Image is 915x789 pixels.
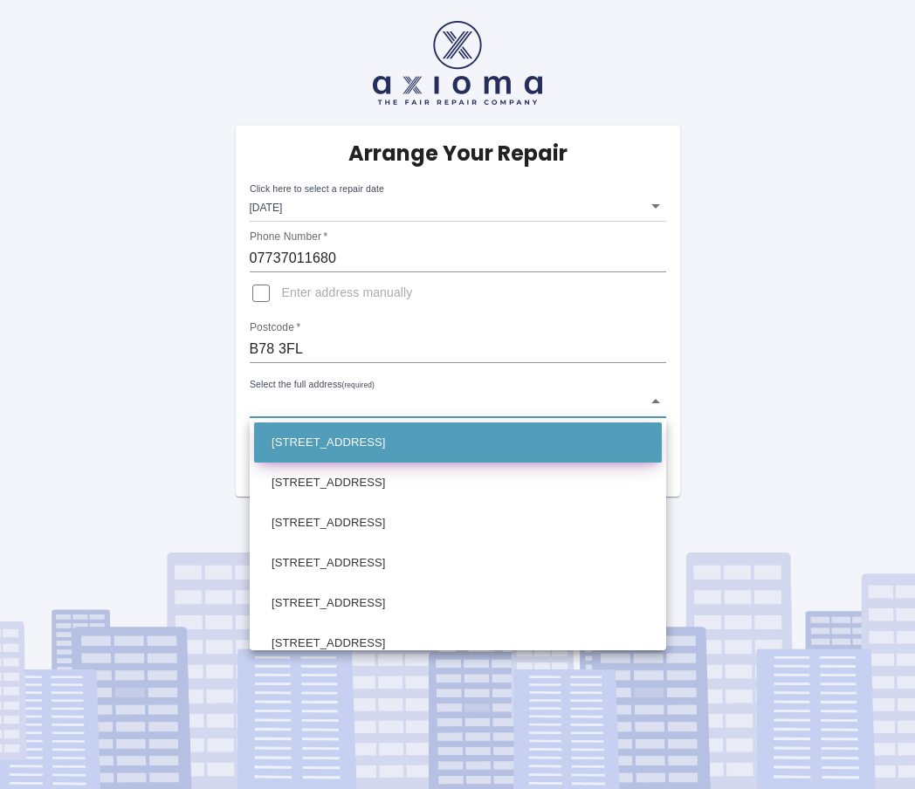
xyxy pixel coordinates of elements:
[254,422,662,463] li: [STREET_ADDRESS]
[254,463,662,503] li: [STREET_ADDRESS]
[254,503,662,543] li: [STREET_ADDRESS]
[254,543,662,583] li: [STREET_ADDRESS]
[254,583,662,623] li: [STREET_ADDRESS]
[254,623,662,663] li: [STREET_ADDRESS]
